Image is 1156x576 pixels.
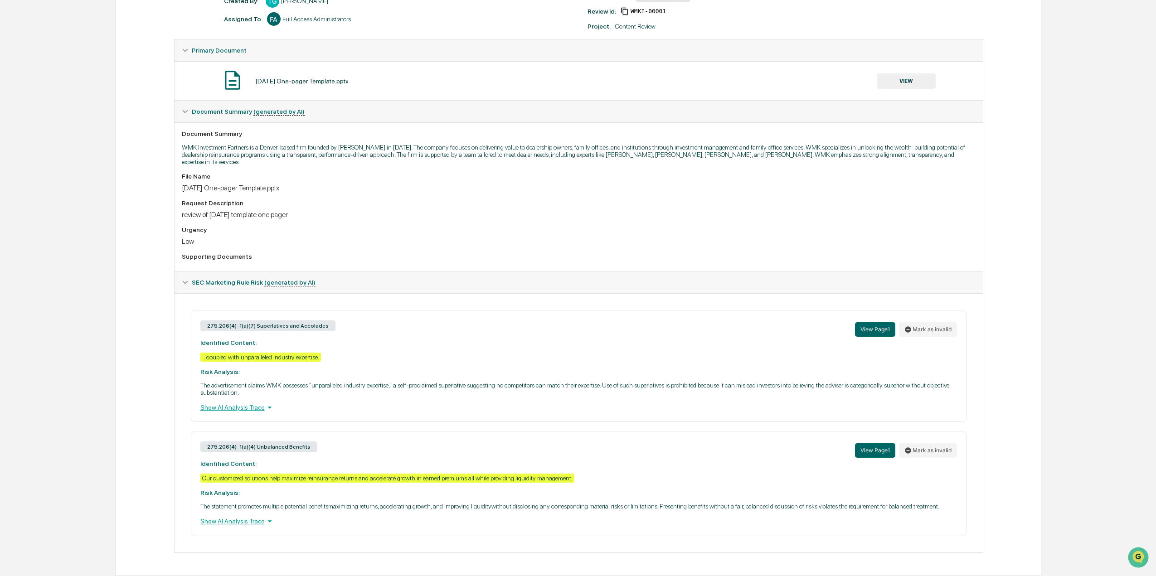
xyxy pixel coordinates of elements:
[5,111,62,127] a: 🖐️Preclearance
[175,101,983,122] div: Document Summary (generated by AI)
[264,279,316,286] u: (generated by AI)
[90,154,110,160] span: Pylon
[9,115,16,122] div: 🖐️
[200,503,957,510] p: The statement promotes multiple potential benefitsmaximizing returns, accelerating growth, and im...
[200,460,257,467] strong: Identified Content:
[200,441,317,452] div: 275.206(4)-1(a)(4) Unbalanced Benefits
[1127,546,1151,571] iframe: Open customer support
[267,12,281,26] div: FA
[182,144,976,165] p: WMK Investment Partners is a Denver-based firm founded by [PERSON_NAME] in [DATE]. The company fo...
[18,131,57,140] span: Data Lookup
[224,15,262,23] div: Assigned To:
[855,443,895,458] button: View Page1
[855,322,895,337] button: View Page1
[282,15,351,23] div: Full Access Administrators
[182,173,976,180] div: File Name
[200,339,257,346] strong: Identified Content:
[5,128,61,144] a: 🔎Data Lookup
[182,226,976,233] div: Urgency
[182,130,976,137] div: Document Summary
[588,23,611,30] div: Project:
[182,237,976,246] div: Low
[615,23,656,30] div: Content Review
[200,353,321,362] div: ...coupled with unparalleled industry expertise.
[200,474,574,483] div: Our customized solutions help maximize reinsurance returns and accelerate growth in earned premiu...
[175,293,983,552] div: Document Summary (generated by AI)
[175,39,983,61] div: Primary Document
[154,72,165,83] button: Start new chat
[18,114,58,123] span: Preclearance
[75,114,112,123] span: Attestations
[9,132,16,140] div: 🔎
[200,368,240,375] strong: Risk Analysis:
[200,402,957,412] div: Show AI Analysis Trace
[31,78,115,86] div: We're available if you need us!
[9,19,165,34] p: How can we help?
[175,271,983,293] div: SEC Marketing Rule Risk (generated by AI)
[66,115,73,122] div: 🗄️
[192,108,305,115] span: Document Summary
[899,322,957,337] button: Mark as invalid
[175,122,983,271] div: Document Summary (generated by AI)
[64,153,110,160] a: Powered byPylon
[588,8,616,15] div: Review Id:
[200,320,335,331] div: 275.206(4)-1(a)(7) Superlatives and Accolades
[631,8,666,15] span: 1be24dff-18cb-4827-a69c-eb078b810cd4
[899,443,957,458] button: Mark as invalid
[200,382,957,396] p: The advertisement claims WMK possesses "unparalleled industry expertise," a self-proclaimed super...
[182,199,976,207] div: Request Description
[255,77,349,85] div: [DATE] One-pager Template.pptx
[62,111,116,127] a: 🗄️Attestations
[175,61,983,100] div: Primary Document
[9,69,25,86] img: 1746055101610-c473b297-6a78-478c-a979-82029cc54cd1
[192,47,247,54] span: Primary Document
[221,69,244,92] img: Document Icon
[200,516,957,526] div: Show AI Analysis Trace
[877,73,936,89] button: VIEW
[200,489,240,496] strong: Risk Analysis:
[31,69,149,78] div: Start new chat
[192,279,316,286] span: SEC Marketing Rule Risk
[182,253,976,260] div: Supporting Documents
[182,210,976,219] div: review of [DATE] template one pager
[253,108,305,116] u: (generated by AI)
[182,184,976,192] div: [DATE] One-pager Template.pptx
